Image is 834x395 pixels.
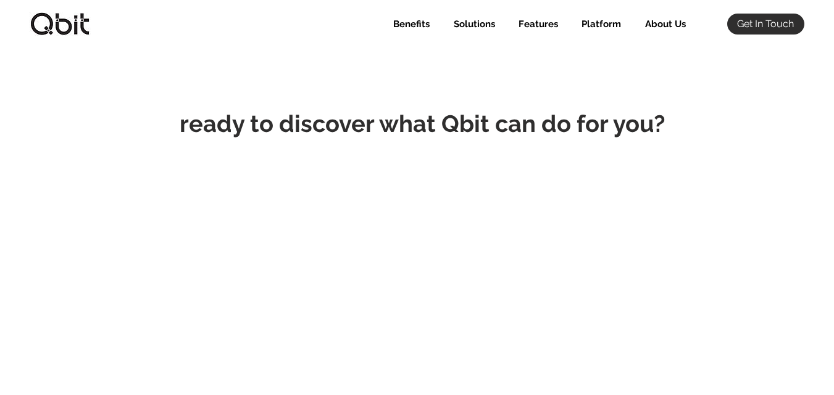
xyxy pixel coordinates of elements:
[387,14,436,35] p: Benefits
[630,14,695,35] a: About Us
[512,14,564,35] p: Features
[567,14,630,35] div: Platform
[737,17,794,31] span: Get In Touch
[727,14,804,35] a: Get In Touch
[378,14,695,35] nav: Site
[29,12,91,36] img: qbitlogo-border.jpg
[448,14,501,35] p: Solutions
[639,14,692,35] p: About Us
[772,336,834,395] iframe: Chat Widget
[180,110,665,137] span: ready to discover what Qbit can do for you?
[439,14,504,35] div: Solutions
[575,14,627,35] p: Platform
[504,14,567,35] div: Features
[378,14,439,35] a: Benefits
